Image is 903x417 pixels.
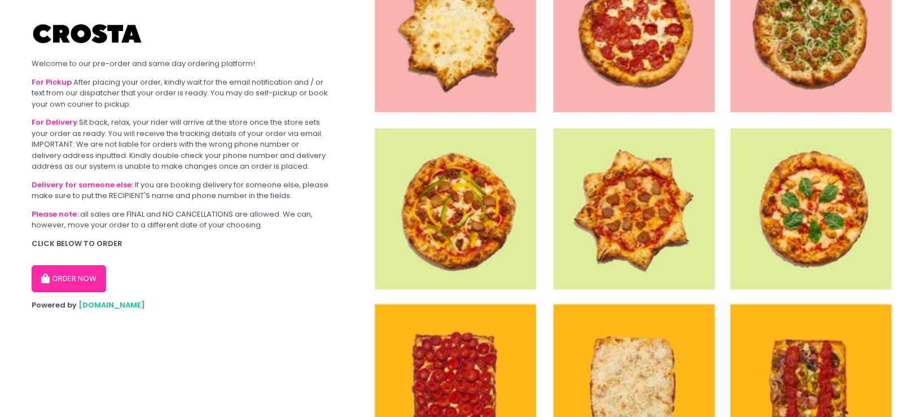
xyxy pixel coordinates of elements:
[32,117,77,128] b: For Delivery
[32,209,330,231] div: all sales are FINAL and NO CANCELLATIONS are allowed. We can, however, move your order to a diffe...
[32,77,72,87] b: For Pickup
[78,300,145,310] a: [DOMAIN_NAME]
[32,238,330,249] div: CLICK BELOW TO ORDER
[32,265,106,292] button: ORDER NOW
[32,300,330,311] div: Powered by
[32,58,330,69] div: Welcome to our pre-order and same day ordering platform!
[32,179,330,201] div: If you are booking delivery for someone else, please make sure to put the RECIPIENT'S name and ph...
[32,17,144,51] img: Crosta Pizzeria
[32,77,330,110] div: After placing your order, kindly wait for the email notification and / or text from our dispatche...
[32,179,133,190] b: Delivery for someone else:
[32,117,330,172] div: Sit back, relax, your rider will arrive at the store once the store sets your order as ready. You...
[32,209,78,220] b: Please note:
